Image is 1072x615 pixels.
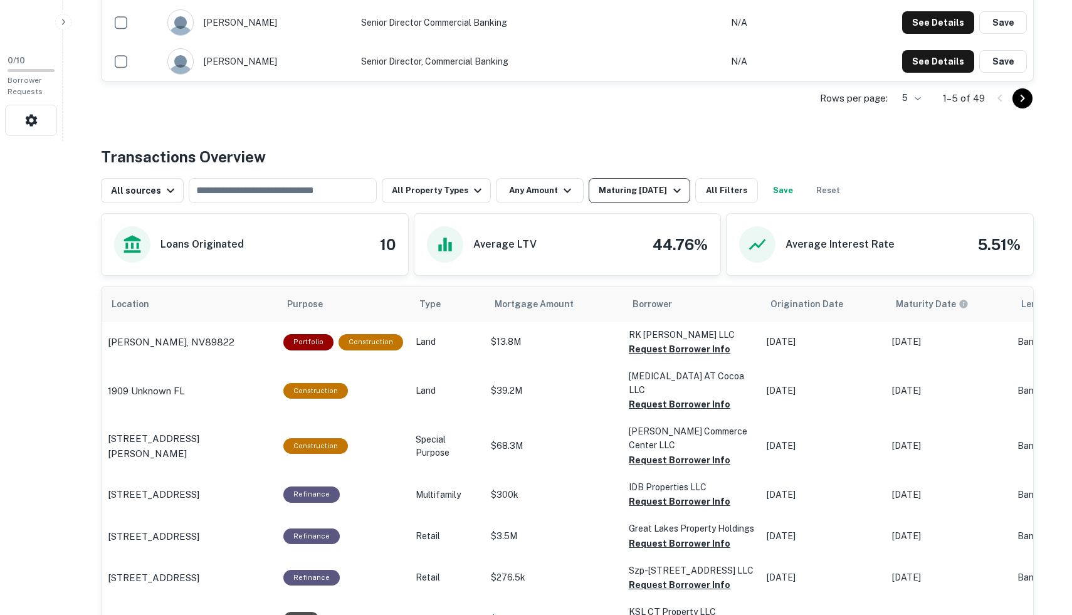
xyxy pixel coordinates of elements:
a: [STREET_ADDRESS][PERSON_NAME] [108,431,271,461]
p: RK [PERSON_NAME] LLC [629,328,754,342]
span: 0 / 10 [8,56,25,65]
th: Purpose [277,286,409,322]
button: Request Borrower Info [629,494,730,509]
span: Borrower Requests [8,76,43,96]
p: $13.8M [491,335,616,349]
button: See Details [902,50,974,73]
div: [PERSON_NAME] [167,9,349,36]
p: Great Lakes Property Holdings [629,522,754,535]
p: 1909 Unknown FL [108,384,185,399]
div: Maturing [DATE] [599,183,684,198]
span: Mortgage Amount [495,297,590,312]
button: Request Borrower Info [629,453,730,468]
button: Request Borrower Info [629,536,730,551]
a: 1909 Unknown FL [108,384,271,399]
span: Borrower [633,297,672,312]
p: [STREET_ADDRESS] [108,570,199,586]
button: All Filters [695,178,758,203]
p: Special Purpose [416,433,478,460]
p: $68.3M [491,439,616,453]
button: Request Borrower Info [629,577,730,592]
h4: 10 [380,233,396,256]
p: [DATE] [892,530,1005,543]
button: Save [979,11,1027,34]
span: Purpose [287,297,339,312]
h6: Loans Originated [160,237,244,252]
h4: 5.51% [978,233,1021,256]
p: [DATE] [892,488,1005,502]
p: [DATE] [892,335,1005,349]
p: Retail [416,530,478,543]
div: This loan purpose was for refinancing [283,570,340,586]
p: [PERSON_NAME] Commerce Center LLC [629,424,754,452]
th: Type [409,286,485,322]
div: This loan purpose was for construction [283,438,348,454]
td: N/A [725,3,816,42]
p: [DATE] [767,488,880,502]
p: $39.2M [491,384,616,397]
p: $300k [491,488,616,502]
p: $3.5M [491,530,616,543]
button: Maturing [DATE] [589,178,690,203]
p: 1–5 of 49 [943,91,985,106]
p: [DATE] [767,571,880,584]
p: [DATE] [892,384,1005,397]
th: Location [102,286,277,322]
button: Request Borrower Info [629,397,730,412]
button: All sources [101,178,184,203]
div: All sources [111,183,178,198]
p: Land [416,384,478,397]
span: Origination Date [770,297,859,312]
th: Origination Date [760,286,886,322]
h6: Average LTV [473,237,537,252]
button: Reset [808,178,848,203]
p: IDB Properties LLC [629,480,754,494]
h6: Average Interest Rate [786,237,895,252]
a: [STREET_ADDRESS] [108,529,271,544]
p: [DATE] [892,439,1005,453]
button: Any Amount [496,178,584,203]
a: [PERSON_NAME], NV89822 [108,335,271,350]
p: $276.5k [491,571,616,584]
div: This loan purpose was for refinancing [283,528,340,544]
div: This loan purpose was for construction [283,383,348,399]
p: Land [416,335,478,349]
div: 5 [893,89,923,107]
span: Location [112,297,166,312]
p: [PERSON_NAME], NV89822 [108,335,234,350]
div: [PERSON_NAME] [167,48,349,75]
p: [DATE] [892,571,1005,584]
p: [MEDICAL_DATA] AT Cocoa LLC [629,369,754,397]
th: Maturity dates displayed may be estimated. Please contact the lender for the most accurate maturi... [886,286,1011,322]
td: N/A [725,42,816,81]
img: 9c8pery4andzj6ohjkjp54ma2 [168,49,193,74]
h6: Maturity Date [896,297,956,311]
div: This loan purpose was for construction [339,334,403,350]
button: Save [979,50,1027,73]
p: Multifamily [416,488,478,502]
button: Go to next page [1012,88,1033,108]
p: [DATE] [767,530,880,543]
iframe: Chat Widget [1009,515,1072,575]
img: 9c8pery4andzj6ohjkjp54ma2 [168,10,193,35]
button: All Property Types [382,178,491,203]
p: Retail [416,571,478,584]
a: [STREET_ADDRESS] [108,570,271,586]
a: [STREET_ADDRESS] [108,487,271,502]
td: Senior Director Commercial Banking [355,3,725,42]
h4: 44.76% [653,233,708,256]
button: Save your search to get updates of matches that match your search criteria. [763,178,803,203]
p: Rows per page: [820,91,888,106]
button: Request Borrower Info [629,342,730,357]
p: [STREET_ADDRESS] [108,529,199,544]
h4: Transactions Overview [101,145,266,168]
th: Mortgage Amount [485,286,623,322]
p: [DATE] [767,384,880,397]
p: [DATE] [767,335,880,349]
p: [STREET_ADDRESS] [108,487,199,502]
span: Maturity dates displayed may be estimated. Please contact the lender for the most accurate maturi... [896,297,985,311]
div: Maturity dates displayed may be estimated. Please contact the lender for the most accurate maturi... [896,297,969,311]
div: This is a portfolio loan with 2 properties [283,334,334,350]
